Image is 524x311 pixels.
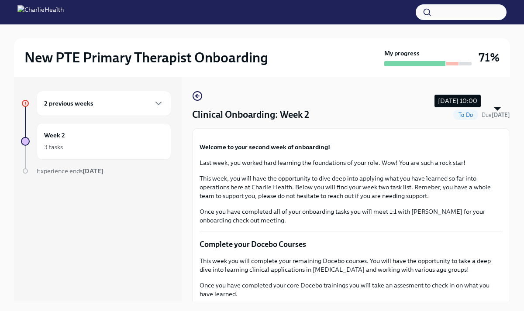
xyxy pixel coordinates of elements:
p: This week you will complete your remaining Docebo courses. You will have the opportunity to take ... [200,256,503,274]
h6: Week 2 [44,130,65,140]
strong: Welcome to your second week of onboarding! [200,143,330,151]
div: 3 tasks [44,143,63,151]
strong: [DATE] [83,167,103,175]
h4: Clinical Onboarding: Week 2 [192,108,309,121]
h3: 71% [479,50,500,65]
a: Week 23 tasks [21,123,171,160]
h2: New PTE Primary Therapist Onboarding [24,49,268,66]
p: Complete your Docebo Courses [200,239,503,249]
p: Once you have completed your core Docebo trainings you will take an assesment to check in on what... [200,281,503,298]
span: Due [482,112,510,118]
p: Once you have completed all of your onboarding tasks you will meet 1:1 with [PERSON_NAME] for you... [200,207,503,225]
span: Experience ends [37,167,103,175]
p: This week, you will have the opportunity to dive deep into applying what you have learned so far ... [200,174,503,200]
img: CharlieHealth [17,5,64,19]
strong: My progress [384,49,420,58]
strong: [DATE] [492,112,510,118]
p: Last week, you worked hard learning the foundations of your role. Wow! You are such a rock star! [200,158,503,167]
h6: 2 previous weeks [44,99,93,108]
span: To Do [453,112,478,118]
div: 2 previous weeks [37,91,171,116]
